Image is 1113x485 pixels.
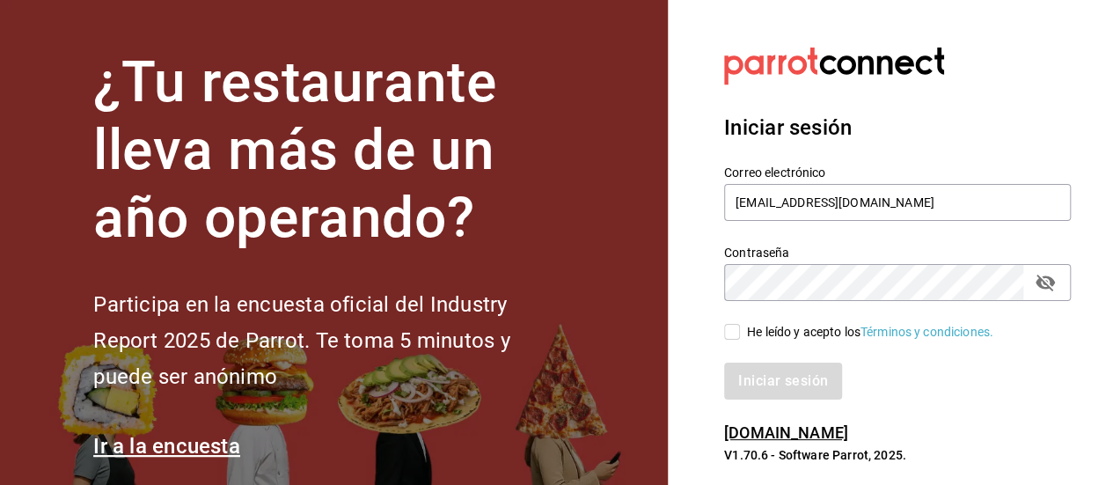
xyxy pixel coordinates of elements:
[724,184,1071,221] input: Ingresa tu correo electrónico
[724,115,852,140] font: Iniciar sesión
[724,423,848,442] a: [DOMAIN_NAME]
[724,448,906,462] font: V1.70.6 - Software Parrot, 2025.
[724,246,789,260] font: Contraseña
[93,292,509,389] font: Participa en la encuesta oficial del Industry Report 2025 de Parrot. Te toma 5 minutos y puede se...
[724,165,825,180] font: Correo electrónico
[860,325,993,339] a: Términos y condiciones.
[747,325,860,339] font: He leído y acepto los
[93,49,496,251] font: ¿Tu restaurante lleva más de un año operando?
[93,434,240,459] a: Ir a la encuesta
[1030,268,1060,298] button: campo de contraseña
